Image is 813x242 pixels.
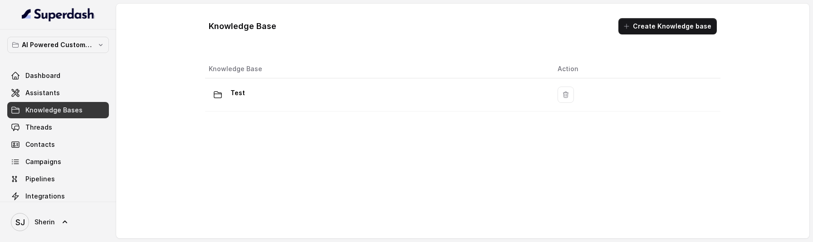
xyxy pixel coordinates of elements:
[25,140,55,149] span: Contacts
[25,88,60,97] span: Assistants
[7,188,109,204] a: Integrations
[34,218,55,227] span: Sherin
[25,174,55,184] span: Pipelines
[618,18,717,34] button: Create Knowledge base
[25,157,61,166] span: Campaigns
[25,106,83,115] span: Knowledge Bases
[25,123,52,132] span: Threads
[7,102,109,118] a: Knowledge Bases
[25,71,60,80] span: Dashboard
[550,60,720,78] th: Action
[230,86,245,100] p: Test
[205,60,550,78] th: Knowledge Base
[209,19,276,34] h1: Knowledge Base
[7,136,109,153] a: Contacts
[7,37,109,53] button: AI Powered Customer Ops
[22,7,95,22] img: light.svg
[7,154,109,170] a: Campaigns
[7,119,109,136] a: Threads
[25,192,65,201] span: Integrations
[7,68,109,84] a: Dashboard
[7,171,109,187] a: Pipelines
[15,218,25,227] text: SJ
[7,85,109,101] a: Assistants
[7,209,109,235] a: Sherin
[22,39,94,50] p: AI Powered Customer Ops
